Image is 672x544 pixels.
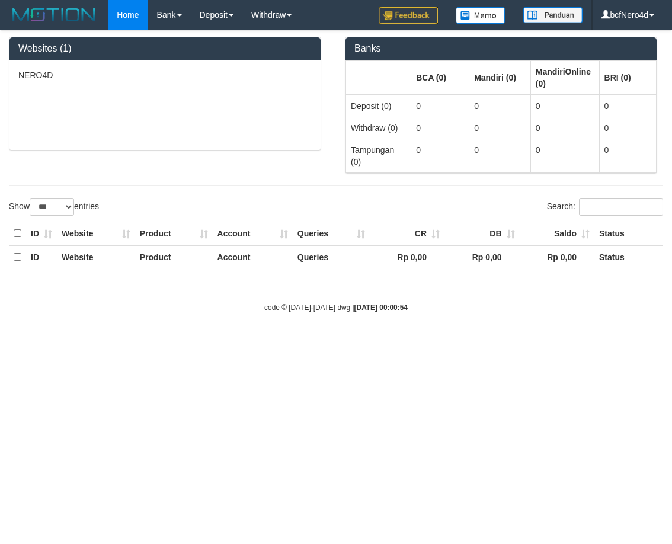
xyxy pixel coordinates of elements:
[213,222,293,245] th: Account
[594,245,663,268] th: Status
[594,222,663,245] th: Status
[346,95,411,117] td: Deposit (0)
[444,245,519,268] th: Rp 0,00
[26,245,57,268] th: ID
[579,198,663,216] input: Search:
[18,43,312,54] h3: Websites (1)
[135,245,213,268] th: Product
[293,222,370,245] th: Queries
[370,245,444,268] th: Rp 0,00
[264,303,408,312] small: code © [DATE]-[DATE] dwg |
[135,222,213,245] th: Product
[411,95,469,117] td: 0
[530,95,599,117] td: 0
[213,245,293,268] th: Account
[30,198,74,216] select: Showentries
[520,245,594,268] th: Rp 0,00
[599,95,656,117] td: 0
[9,6,99,24] img: MOTION_logo.png
[346,117,411,139] td: Withdraw (0)
[354,43,648,54] h3: Banks
[530,60,599,95] th: Group: activate to sort column ascending
[26,222,57,245] th: ID
[469,60,531,95] th: Group: activate to sort column ascending
[520,222,594,245] th: Saldo
[370,222,444,245] th: CR
[444,222,519,245] th: DB
[456,7,505,24] img: Button%20Memo.svg
[293,245,370,268] th: Queries
[57,245,135,268] th: Website
[530,139,599,172] td: 0
[18,69,312,81] p: NERO4D
[379,7,438,24] img: Feedback.jpg
[411,139,469,172] td: 0
[469,117,531,139] td: 0
[599,117,656,139] td: 0
[411,117,469,139] td: 0
[9,198,99,216] label: Show entries
[469,139,531,172] td: 0
[599,60,656,95] th: Group: activate to sort column ascending
[599,139,656,172] td: 0
[469,95,531,117] td: 0
[411,60,469,95] th: Group: activate to sort column ascending
[523,7,583,23] img: panduan.png
[346,60,411,95] th: Group: activate to sort column ascending
[354,303,408,312] strong: [DATE] 00:00:54
[346,139,411,172] td: Tampungan (0)
[530,117,599,139] td: 0
[57,222,135,245] th: Website
[547,198,663,216] label: Search:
